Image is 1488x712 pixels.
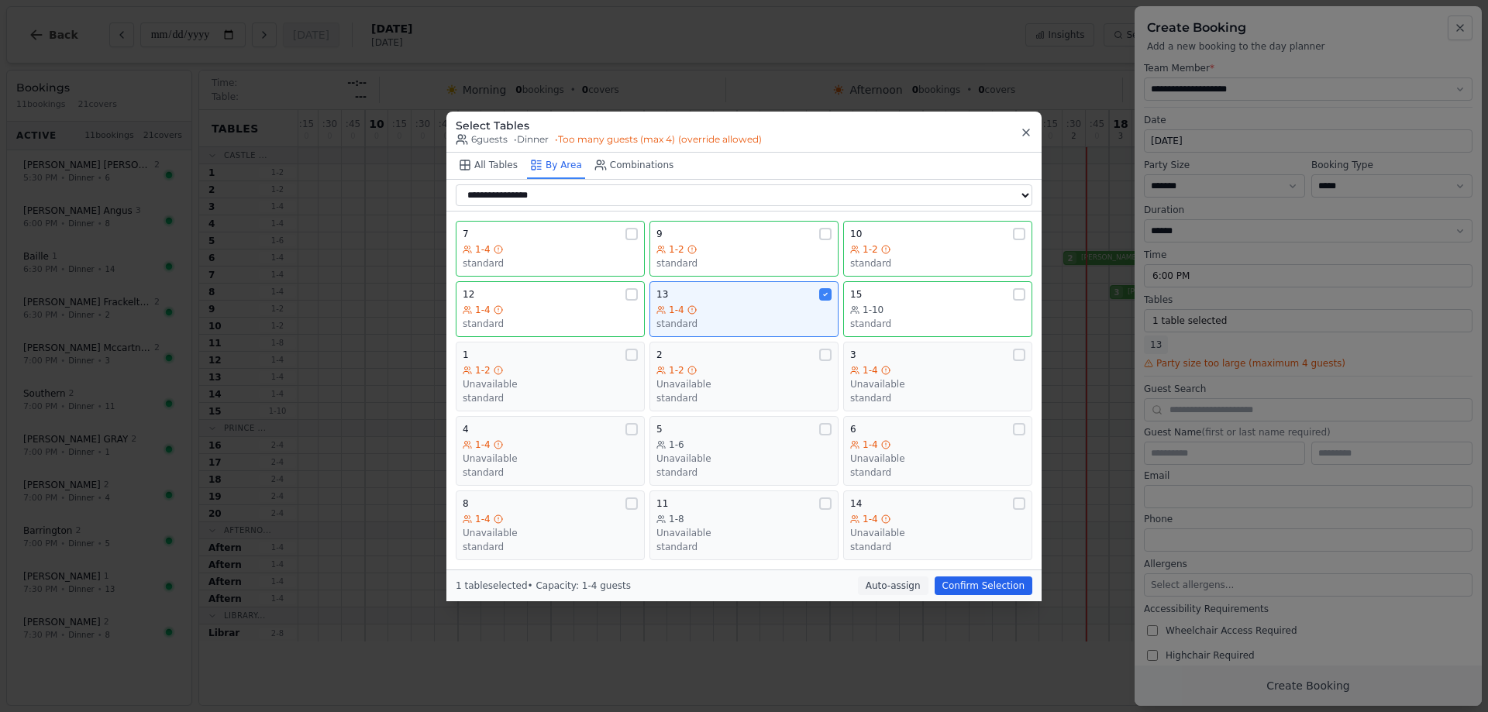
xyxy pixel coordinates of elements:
[678,133,762,146] span: (override allowed)
[656,527,832,539] div: Unavailable
[843,416,1032,486] button: 61-4Unavailablestandard
[456,118,762,133] h3: Select Tables
[649,221,839,277] button: 91-2standard
[456,281,645,337] button: 121-4standard
[475,439,491,451] span: 1-4
[669,243,684,256] span: 1-2
[463,466,638,479] div: standard
[669,439,684,451] span: 1-6
[656,378,832,390] div: Unavailable
[475,513,491,525] span: 1-4
[843,221,1032,277] button: 101-2standard
[456,342,645,411] button: 11-2Unavailablestandard
[456,580,631,591] span: 1 table selected • Capacity: 1-4 guests
[463,378,638,390] div: Unavailable
[850,541,1025,553] div: standard
[669,364,684,377] span: 1-2
[656,423,663,435] span: 5
[850,318,1025,330] div: standard
[649,342,839,411] button: 21-2Unavailablestandard
[463,228,469,240] span: 7
[669,513,684,525] span: 1-8
[591,153,677,179] button: Combinations
[850,527,1025,539] div: Unavailable
[463,527,638,539] div: Unavailable
[649,416,839,486] button: 51-6Unavailablestandard
[456,490,645,560] button: 81-4Unavailablestandard
[863,439,878,451] span: 1-4
[656,392,832,404] div: standard
[463,392,638,404] div: standard
[843,281,1032,337] button: 151-10standard
[850,378,1025,390] div: Unavailable
[656,497,668,510] span: 11
[656,466,832,479] div: standard
[935,576,1032,595] button: Confirm Selection
[858,576,928,595] button: Auto-assign
[656,257,832,270] div: standard
[475,364,491,377] span: 1-2
[555,133,762,146] span: • Too many guests (max 4)
[456,153,521,179] button: All Tables
[656,318,832,330] div: standard
[850,228,862,240] span: 10
[843,342,1032,411] button: 31-4Unavailablestandard
[843,490,1032,560] button: 141-4Unavailablestandard
[475,304,491,316] span: 1-4
[463,318,638,330] div: standard
[463,497,469,510] span: 8
[669,304,684,316] span: 1-4
[850,452,1025,465] div: Unavailable
[527,153,585,179] button: By Area
[514,133,549,146] span: • Dinner
[656,541,832,553] div: standard
[656,288,668,301] span: 13
[463,541,638,553] div: standard
[463,452,638,465] div: Unavailable
[456,416,645,486] button: 41-4Unavailablestandard
[656,228,663,240] span: 9
[463,257,638,270] div: standard
[649,281,839,337] button: 131-4standard
[850,288,862,301] span: 15
[456,133,508,146] span: 6 guests
[656,349,663,361] span: 2
[863,513,878,525] span: 1-4
[850,466,1025,479] div: standard
[850,392,1025,404] div: standard
[475,243,491,256] span: 1-4
[850,349,856,361] span: 3
[863,243,878,256] span: 1-2
[456,221,645,277] button: 71-4standard
[463,288,474,301] span: 12
[850,497,862,510] span: 14
[863,364,878,377] span: 1-4
[649,490,839,560] button: 111-8Unavailablestandard
[863,304,883,316] span: 1-10
[850,257,1025,270] div: standard
[656,452,832,465] div: Unavailable
[463,349,469,361] span: 1
[463,423,469,435] span: 4
[850,423,856,435] span: 6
